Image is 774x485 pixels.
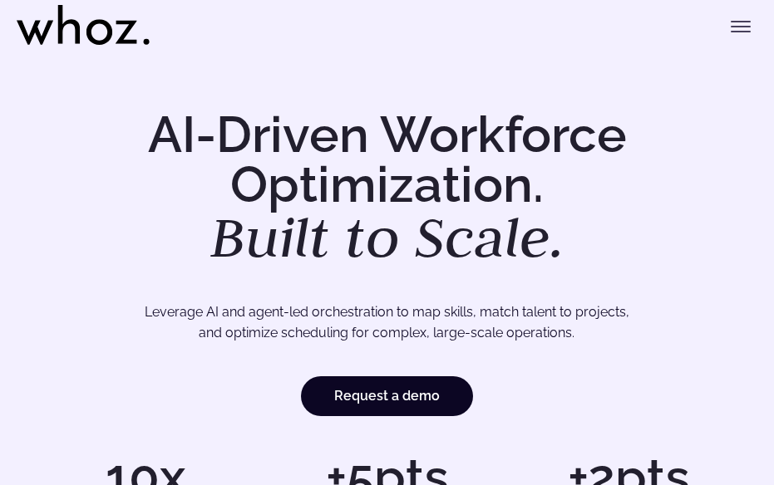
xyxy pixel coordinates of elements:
[301,376,473,416] a: Request a demo
[33,110,741,266] h1: AI-Driven Workforce Optimization.
[69,301,706,344] p: Leverage AI and agent-led orchestration to map skills, match talent to projects, and optimize sch...
[210,200,564,273] em: Built to Scale.
[724,10,757,43] button: Toggle menu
